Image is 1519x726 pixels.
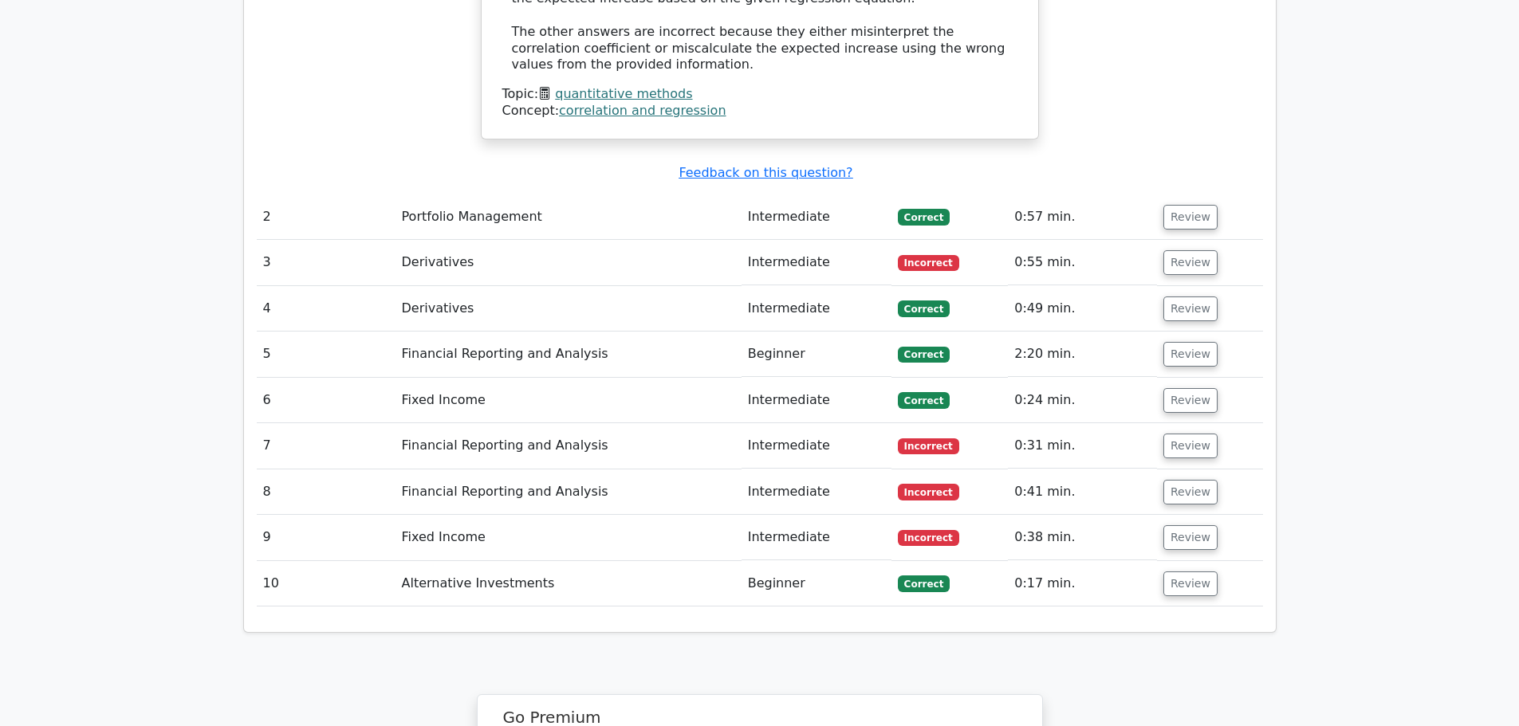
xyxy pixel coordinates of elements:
td: 6 [257,378,395,423]
a: Feedback on this question? [679,165,852,180]
a: quantitative methods [555,86,692,101]
td: 0:38 min. [1008,515,1157,560]
td: Intermediate [742,469,891,515]
td: Beginner [742,332,891,377]
td: Intermediate [742,240,891,285]
span: Correct [898,300,950,316]
td: Derivatives [395,286,742,332]
td: 9 [257,515,395,560]
td: Intermediate [742,423,891,469]
span: Correct [898,392,950,408]
td: Financial Reporting and Analysis [395,469,742,515]
button: Review [1163,480,1218,504]
td: Intermediate [742,378,891,423]
td: 2:20 min. [1008,332,1157,377]
td: 8 [257,469,395,515]
td: 0:31 min. [1008,423,1157,469]
td: 10 [257,561,395,606]
td: 3 [257,240,395,285]
button: Review [1163,388,1218,413]
td: Fixed Income [395,378,742,423]
span: Incorrect [898,530,959,546]
td: 4 [257,286,395,332]
td: 0:17 min. [1008,561,1157,606]
button: Review [1163,250,1218,275]
button: Review [1163,342,1218,367]
button: Review [1163,296,1218,321]
span: Correct [898,347,950,363]
button: Review [1163,205,1218,230]
td: 2 [257,194,395,240]
td: Intermediate [742,194,891,240]
td: Derivatives [395,240,742,285]
td: Intermediate [742,515,891,560]
td: Fixed Income [395,515,742,560]
td: Financial Reporting and Analysis [395,423,742,469]
button: Review [1163,525,1218,550]
button: Review [1163,434,1218,458]
td: Portfolio Management [395,194,742,240]
span: Incorrect [898,255,959,271]
td: 0:49 min. [1008,286,1157,332]
td: Intermediate [742,286,891,332]
td: Financial Reporting and Analysis [395,332,742,377]
span: Correct [898,209,950,225]
span: Incorrect [898,438,959,454]
td: 0:24 min. [1008,378,1157,423]
td: 0:41 min. [1008,469,1157,515]
td: Beginner [742,561,891,606]
td: Alternative Investments [395,561,742,606]
div: Topic: [502,86,1017,103]
button: Review [1163,571,1218,596]
span: Correct [898,575,950,591]
td: 0:57 min. [1008,194,1157,240]
a: correlation and regression [559,103,726,118]
td: 7 [257,423,395,469]
td: 0:55 min. [1008,240,1157,285]
td: 5 [257,332,395,377]
span: Incorrect [898,484,959,500]
div: Concept: [502,103,1017,120]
